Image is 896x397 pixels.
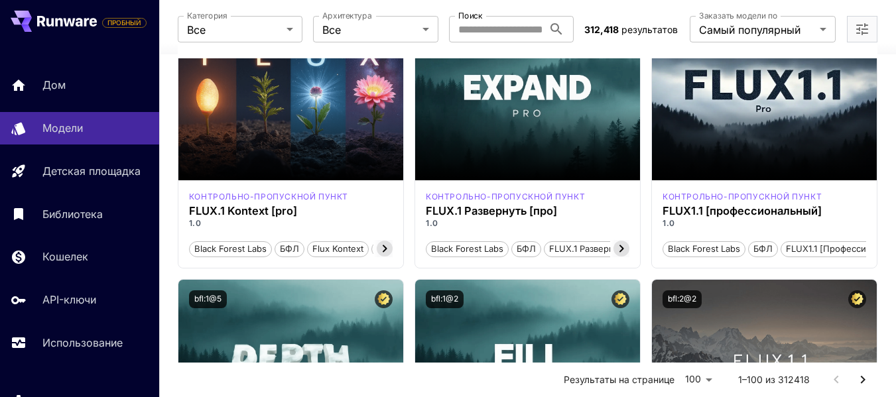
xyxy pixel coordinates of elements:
button: Flux Kontext Pro [371,240,450,257]
font: FLUX1.1 [профессиональный] [663,204,822,217]
font: Black Forest Labs [194,243,267,254]
font: контрольно-пропускной пункт [663,192,822,201]
font: Использование [42,336,123,349]
font: БФЛ [280,243,299,254]
font: FLUX.1 Развернуть [про] [426,204,557,217]
font: API-ключи [42,293,96,306]
font: FLUX.1 Развернуть [про] [549,243,654,254]
font: результатов [621,24,678,35]
font: 100 [685,373,701,384]
button: bfl:1@5 [189,290,227,308]
button: Black Forest Labs [189,240,272,257]
font: ПРОБНЫЙ [107,19,141,27]
font: Библиотека [42,207,103,221]
font: 1.0 [426,218,438,228]
button: bfl:1@2 [426,290,464,308]
button: bfl:2@2 [663,290,702,308]
font: Black Forest Labs [668,243,740,254]
div: FLUX1.1 [профессиональный] [663,205,866,217]
button: БФЛ [275,240,304,257]
button: БФЛ [748,240,778,257]
font: контрольно-пропускной пункт [426,192,585,201]
div: флюкспро [426,191,585,203]
button: Certified Model – Vetted for best performance and includes a commercial license. [848,290,866,308]
font: Результаты на странице [564,374,674,385]
div: FLUX.1 Kontext [pro] [189,205,393,217]
font: Архитектура [322,11,371,21]
font: Flux Kontext [312,243,363,254]
font: Категория [187,11,227,21]
font: Поиск [458,11,483,21]
font: Все [322,23,341,36]
button: БФЛ [511,240,541,257]
div: флюкспро [663,191,822,203]
font: Детская площадка [42,164,141,178]
font: Заказать модели по [699,11,778,21]
font: Дом [42,78,66,91]
font: 1.0 [189,218,202,228]
button: Black Forest Labs [426,240,509,257]
button: Flux Kontext [307,240,369,257]
font: Black Forest Labs [431,243,503,254]
button: Black Forest Labs [663,240,745,257]
span: Добавьте свою платежную карту, чтобы включить все функции платформы. [102,15,147,30]
font: FLUX.1 Kontext [pro] [189,204,297,217]
font: Все [187,23,206,36]
font: контрольно-пропускной пункт [189,192,348,201]
button: FLUX.1 Развернуть [про] [544,240,659,257]
font: 1.0 [663,218,675,228]
button: Открыть больше фильтров [854,21,870,38]
button: Certified Model – Vetted for best performance and includes a commercial license. [611,290,629,308]
font: БФЛ [753,243,773,254]
font: 312,418 [584,24,619,35]
font: 1–100 из 312418 [738,374,810,385]
div: FLUX.1 Развернуть [про] [426,205,629,217]
font: Кошелек [42,250,88,263]
font: Самый популярный [699,23,800,36]
div: fluxkontextpro [189,191,348,203]
button: Перейти на следующую страницу [850,367,876,393]
font: БФЛ [517,243,536,254]
button: Certified Model – Vetted for best performance and includes a commercial license. [375,290,393,308]
font: Модели [42,121,83,135]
